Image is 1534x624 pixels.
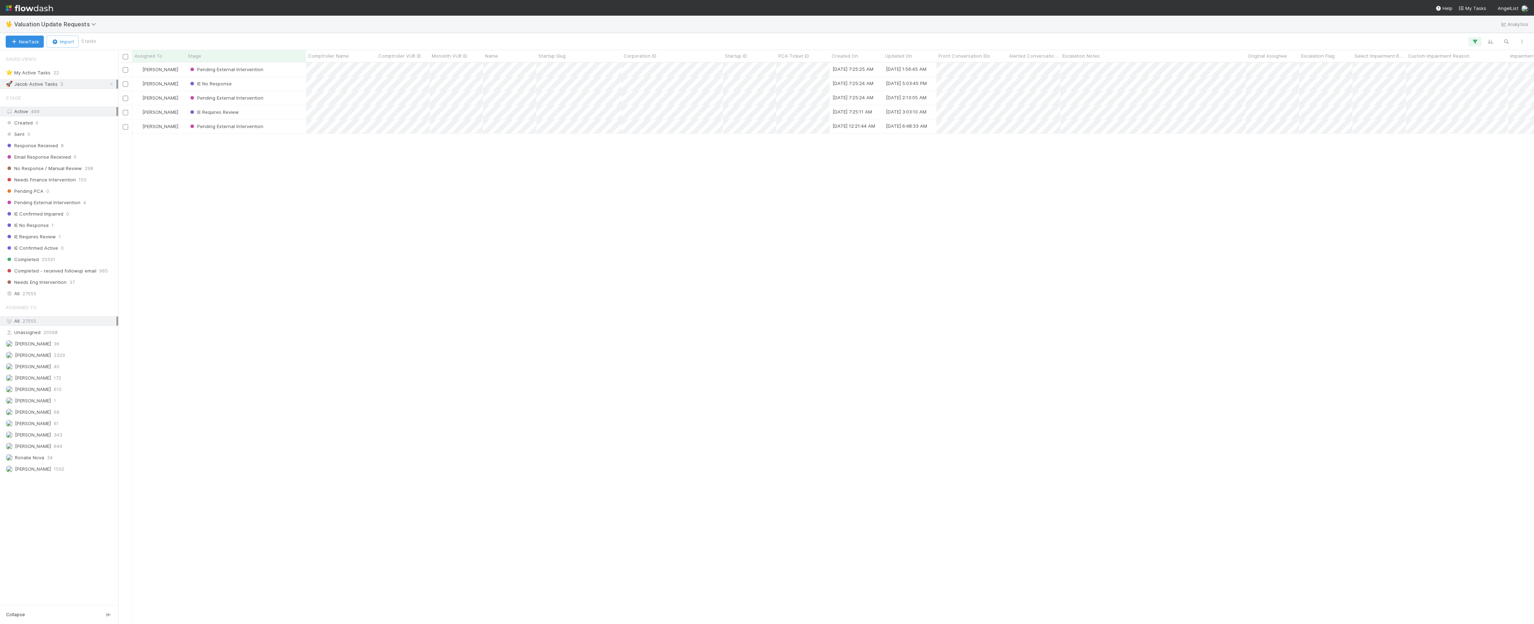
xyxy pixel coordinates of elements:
span: [PERSON_NAME] [15,443,51,449]
img: avatar_00bac1b4-31d4-408a-a3b3-edb667efc506.png [6,340,13,347]
span: 610 [54,385,62,394]
span: 20568 [43,328,58,337]
span: 150 [79,175,86,184]
img: avatar_e5ec2f5b-afc7-4357-8cf1-2139873d70b1.png [136,81,141,86]
div: All [6,317,116,326]
span: 5 [61,80,63,89]
span: Needs Eng Intervention [6,278,67,287]
div: [PERSON_NAME] [135,109,178,116]
img: avatar_cd4e5e5e-3003-49e5-bc76-fd776f359de9.png [6,465,13,472]
span: IE Confirmed Impaired [6,210,63,218]
img: avatar_1a1d5361-16dd-4910-a949-020dcd9f55a3.png [6,386,13,393]
div: Jacob Active Tasks [6,80,58,89]
span: [PERSON_NAME] [142,123,178,129]
span: [PERSON_NAME] [15,432,51,438]
span: Created [6,118,33,127]
span: 68 [54,408,59,417]
div: [DATE] 7:25:11 AM [832,108,872,115]
img: avatar_e5ec2f5b-afc7-4357-8cf1-2139873d70b1.png [136,109,141,115]
div: My Active Tasks [6,68,51,77]
div: Help [1435,5,1452,12]
span: [PERSON_NAME] [142,81,178,86]
span: [PERSON_NAME] [142,95,178,101]
span: Comptroller VUR ID [378,52,421,59]
span: Startup Slug [539,52,566,59]
span: 27055 [22,318,36,324]
span: [PERSON_NAME] [15,375,51,381]
img: avatar_b6a6ccf4-6160-40f7-90da-56c3221167ae.png [6,431,13,438]
div: Active [6,107,116,116]
span: Custom Impairment Reason [1408,52,1470,59]
div: [PERSON_NAME] [135,66,178,73]
span: 1592 [54,465,64,474]
img: avatar_e5ec2f5b-afc7-4357-8cf1-2139873d70b1.png [136,67,141,72]
img: logo-inverted-e16ddd16eac7371096b0.svg [6,2,53,14]
span: 8 [61,141,64,150]
span: 40 [54,362,59,371]
img: avatar_e5ec2f5b-afc7-4357-8cf1-2139873d70b1.png [6,363,13,370]
div: [DATE] 1:56:45 AM [886,65,926,73]
span: Name [485,52,498,59]
span: Completed [6,255,39,264]
span: Escalation Notes [1062,52,1100,59]
img: avatar_0d9988fd-9a15-4cc7-ad96-88feab9e0fa9.png [6,454,13,461]
span: 0 [66,210,69,218]
span: Pending External Intervention [6,198,80,207]
span: 27055 [22,289,36,298]
div: [PERSON_NAME] [135,94,178,101]
span: 🚀 [6,81,13,87]
span: Alerted Conversation IDs [1009,52,1058,59]
img: avatar_b6a6ccf4-6160-40f7-90da-56c3221167ae.png [1521,5,1528,12]
span: Updated On [885,52,912,59]
span: Stage [188,52,201,59]
div: [DATE] 7:25:25 AM [832,65,873,73]
span: [PERSON_NAME] [15,386,51,392]
span: 2329 [54,351,65,360]
span: 1 [59,232,61,241]
input: Toggle Row Selected [123,96,128,101]
span: 644 [54,442,62,451]
span: Valuation Update Requests [14,21,100,28]
div: Pending External Intervention [189,123,263,130]
span: Front Conversation IDs [939,52,990,59]
span: 37 [69,278,75,287]
span: Ronalie Nova [15,455,44,460]
span: 0 [74,153,77,162]
div: Pending External Intervention [189,94,263,101]
span: [PERSON_NAME] [15,466,51,472]
span: 343 [54,430,62,439]
span: IE No Response [6,221,49,230]
span: Stage [6,91,21,105]
span: Completed - received followup email [6,266,96,275]
img: avatar_e5ec2f5b-afc7-4357-8cf1-2139873d70b1.png [136,123,141,129]
div: [DATE] 6:48:33 AM [886,122,927,129]
img: avatar_d7f67417-030a-43ce-a3ce-a315a3ccfd08.png [6,374,13,381]
span: [PERSON_NAME] [15,352,51,358]
span: 0 [36,118,38,127]
span: 61 [54,419,59,428]
span: 0 [46,187,49,196]
div: [DATE] 3:03:10 AM [886,108,926,115]
span: Saved Views [6,52,36,66]
span: Comptroller Name [308,52,349,59]
span: PCA Ticket ID [778,52,809,59]
span: Response Received [6,141,58,150]
div: [PERSON_NAME] [135,80,178,87]
input: Toggle Row Selected [123,110,128,115]
span: [PERSON_NAME] [15,398,51,403]
div: IE Requires Review [189,109,239,116]
input: Toggle Row Selected [123,81,128,87]
div: [DATE] 12:21:44 AM [832,122,875,129]
span: Escalation Flag [1301,52,1335,59]
span: 36 [54,339,59,348]
span: Assigned To [135,52,162,59]
img: avatar_487f705b-1efa-4920-8de6-14528bcda38c.png [6,420,13,427]
span: My Tasks [1458,5,1486,11]
span: 965 [99,266,108,275]
span: Select Impairment Reason [1355,52,1404,59]
span: Pending PCA [6,187,43,196]
input: Toggle Row Selected [123,67,128,73]
span: Collapse [6,612,25,618]
a: My Tasks [1458,5,1486,12]
div: Unassigned [6,328,116,337]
